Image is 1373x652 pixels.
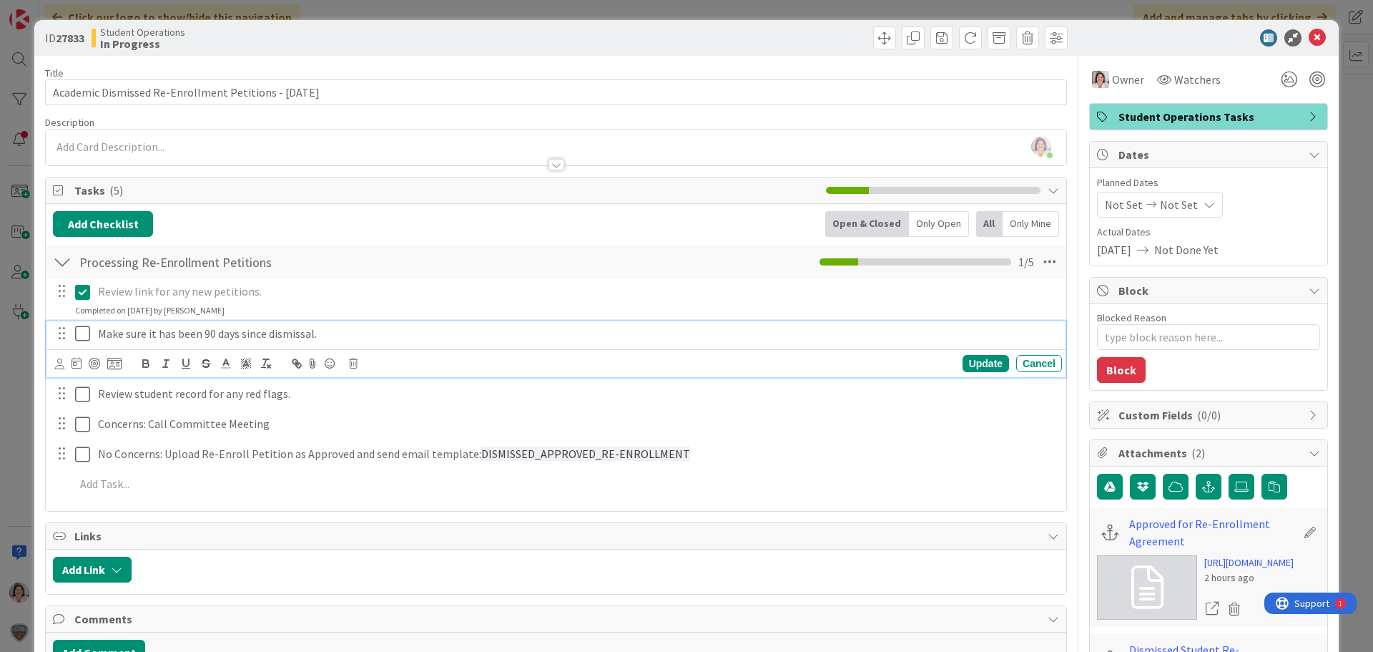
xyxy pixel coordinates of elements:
div: Update [963,355,1009,372]
span: Support [30,2,65,19]
span: Not Set [1105,196,1143,213]
span: ( 2 ) [1191,446,1205,460]
button: Add Link [53,557,132,583]
span: Tasks [74,182,819,199]
span: DISMISSED_APPROVED_RE-ENROLLMENT [481,447,690,461]
span: Student Operations Tasks [1118,108,1301,125]
span: ID [45,29,84,47]
span: Description [45,116,94,129]
button: Block [1097,357,1146,383]
span: 1 / 5 [1018,253,1034,271]
div: Completed on [DATE] by [PERSON_NAME] [75,304,225,317]
b: 27833 [56,31,84,45]
input: type card name here... [45,79,1067,105]
img: EW [1092,71,1109,88]
label: Blocked Reason [1097,311,1166,324]
span: Comments [74,610,1040,628]
span: ( 5 ) [109,183,123,198]
button: Add Checklist [53,211,153,237]
span: Watchers [1174,71,1221,88]
div: Open & Closed [825,211,909,237]
b: In Progress [100,38,185,49]
p: Concerns: Call Committee Meeting [98,416,1056,432]
img: 8Zp9bjJ6wS5x4nzU9KWNNxjkzf4c3Efw.jpg [1031,137,1051,157]
div: Only Mine [1003,211,1059,237]
div: 2 hours ago [1204,570,1294,585]
span: Links [74,527,1040,545]
p: Make sure it has been 90 days since dismissal. [98,326,1056,342]
span: Actual Dates [1097,225,1320,240]
div: Only Open [909,211,969,237]
a: Open [1204,600,1220,618]
span: Block [1118,282,1301,299]
span: Attachments [1118,444,1301,462]
span: Not Set [1160,196,1198,213]
span: Not Done Yet [1154,241,1219,258]
span: Custom Fields [1118,407,1301,424]
p: Review link for any new petitions. [98,283,1056,300]
label: Title [45,67,64,79]
p: No Concerns: Upload Re-Enroll Petition as Approved and send email template: [98,446,1056,462]
p: Review student record for any red flags. [98,386,1056,402]
div: 1 [74,6,78,17]
div: All [976,211,1003,237]
span: [DATE] [1097,241,1131,258]
a: [URL][DOMAIN_NAME] [1204,555,1294,570]
span: Planned Dates [1097,175,1320,190]
a: Approved for Re-Enrollment Agreement [1129,515,1296,550]
span: Dates [1118,146,1301,163]
span: ( 0/0 ) [1197,408,1221,422]
input: Add Checklist... [74,249,396,275]
span: Student Operations [100,26,185,38]
span: Owner [1112,71,1144,88]
div: Cancel [1016,355,1062,372]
